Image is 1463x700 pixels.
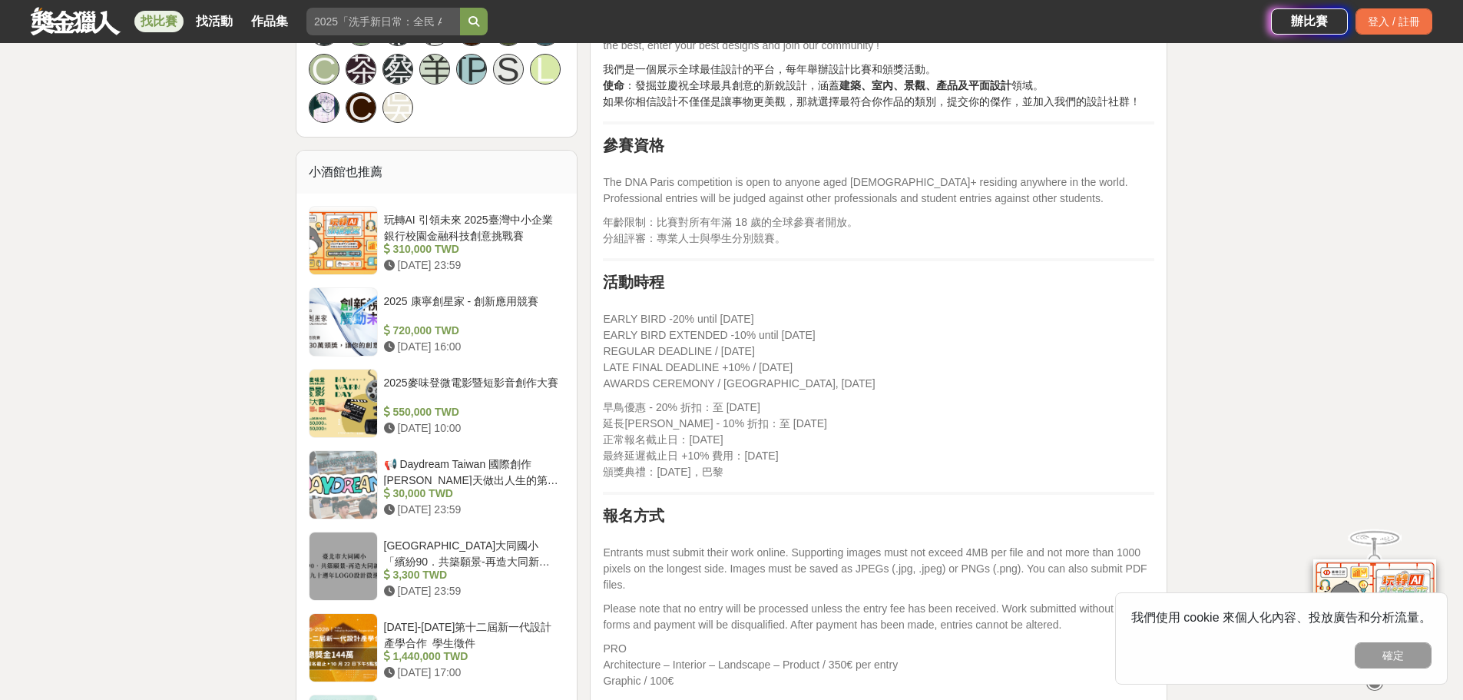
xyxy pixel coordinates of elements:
div: 2025 康寧創星家 - 創新應用競賽 [384,294,559,323]
div: 550,000 TWD [384,404,559,420]
div: [DATE]-[DATE]第十二屆新一代設計產學合作_學生徵件 [384,619,559,649]
span: 最終延遲截止日 +10% 費用：[DATE] [603,450,778,462]
span: REGULAR DEADLINE / [DATE] [603,345,754,357]
a: 辦比賽 [1271,8,1348,35]
span: 分組評審：專業人士與學生分別競賽。 [603,232,786,244]
img: Avatar [309,93,339,122]
a: 2025 康寧創星家 - 創新應用競賽 720,000 TWD [DATE] 16:00 [309,287,565,357]
span: EARLY BIRD EXTENDED -10% until [DATE] [603,329,815,341]
a: 玩轉AI 引領未來 2025臺灣中小企業銀行校園金融科技創意挑戰賽 310,000 TWD [DATE] 23:59 [309,206,565,275]
div: [DATE] 23:59 [384,583,559,599]
div: [DATE] 23:59 [384,502,559,518]
span: Entrants must submit their work online. Supporting images must not exceed 4MB per file and not mo... [603,546,1147,591]
a: 蔡 [382,54,413,85]
div: 30,000 TWD [384,486,559,502]
span: AWARDS CEREMONY / [GEOGRAPHIC_DATA], [DATE] [603,377,875,390]
a: 茶 [346,54,376,85]
div: [DATE] 17:00 [384,665,559,681]
a: Avatar [309,92,339,123]
div: 1,440,000 TWD [384,649,559,665]
div: 登入 / 註冊 [1355,8,1432,35]
a: L [530,54,561,85]
span: EARLY BIRD -20% until [DATE] [603,313,753,325]
span: Architecture – Interior – Landscape – Product / 350€ per entry [603,659,898,671]
span: 我們使用 cookie 來個人化內容、投放廣告和分析流量。 [1131,611,1432,624]
a: 📢 Daydream Taiwan 國際創作[PERSON_NAME]天做出人生的第一款遊戲吧！ 30,000 TWD [DATE] 23:59 [309,450,565,519]
a: [PERSON_NAME] [456,54,487,85]
span: LATE FINAL DEADLINE +10% / [DATE] [603,361,793,373]
div: 小酒館也推薦 [296,151,578,194]
a: C [309,54,339,85]
strong: 參賽資格 [603,137,664,154]
strong: 建築、室內、景觀、產品及平面設計 [839,79,1011,91]
div: [DATE] 16:00 [384,339,559,355]
span: 早鳥優惠 - 20% 折扣：至 [DATE] [603,401,760,413]
a: 羊 [419,54,450,85]
strong: 活動時程 [603,274,664,290]
a: 吳 [382,92,413,123]
div: 720,000 TWD [384,323,559,339]
input: 2025「洗手新日常：全民 ALL IN」洗手歌全台徵選 [306,8,460,35]
span: 延長[PERSON_NAME] - 10% 折扣：至 [DATE] [603,417,826,430]
div: 310,000 TWD [384,241,559,257]
img: d2146d9a-e6f6-4337-9592-8cefde37ba6b.png [1313,559,1436,662]
span: If you believe design is about much more than making things look prettier – check the categories ... [603,23,1148,51]
span: PRO [603,642,626,655]
strong: 使命 [603,79,624,91]
a: 作品集 [245,11,294,32]
span: 正常報名截止日：[DATE] [603,433,723,446]
a: [DATE]-[DATE]第十二屆新一代設計產學合作_學生徵件 1,440,000 TWD [DATE] 17:00 [309,613,565,682]
span: 頒獎典禮：[DATE]，巴黎 [603,466,723,478]
a: S [493,54,524,85]
div: 玩轉AI 引領未來 2025臺灣中小企業銀行校園金融科技創意挑戰賽 [384,212,559,241]
div: [GEOGRAPHIC_DATA]大同國小「繽紛90．共築願景-再造大同新樂園」 九十週年LOGO設計徵選 [384,538,559,567]
a: 找活動 [190,11,239,32]
span: The DNA Paris competition is open to anyone aged [DEMOGRAPHIC_DATA]+ residing anywhere in the wor... [603,176,1127,204]
a: 找比賽 [134,11,184,32]
div: [DATE] 23:59 [384,257,559,274]
div: [DATE] 10:00 [384,420,559,436]
strong: 報名方式 [603,507,664,524]
a: 2025麥味登微電影暨短影音創作大賽 550,000 TWD [DATE] 10:00 [309,369,565,438]
div: 3,300 TWD [384,567,559,583]
span: 年齡限制：比賽對所有年滿 18 歲的全球參賽者開放。 [603,216,857,228]
p: 我們是一個展示全球最佳設計的平台，每年舉辦設計比賽和頒獎活動。 ：發掘並慶祝全球最具創意的新銳設計，涵蓋 領域。 如果你相信設計不僅僅是讓事物更美觀，那就選擇最符合你作品的類別，提交你的傑作，並... [603,61,1154,110]
div: 📢 Daydream Taiwan 國際創作[PERSON_NAME]天做出人生的第一款遊戲吧！ [384,456,559,486]
a: C [346,92,376,123]
button: 確定 [1355,642,1432,668]
div: 2025麥味登微電影暨短影音創作大賽 [384,375,559,404]
a: [GEOGRAPHIC_DATA]大同國小「繽紛90．共築願景-再造大同新樂園」 九十週年LOGO設計徵選 3,300 TWD [DATE] 23:59 [309,532,565,601]
span: Please note that no entry will be processed unless the entry fee has been received. Work submitte... [603,602,1147,631]
span: Graphic / 100€ [603,675,674,687]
